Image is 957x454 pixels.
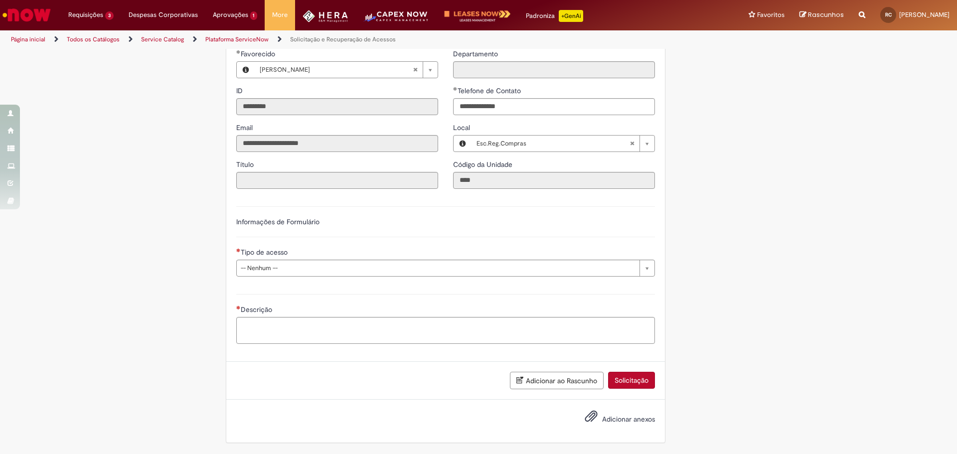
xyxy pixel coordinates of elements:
[453,98,655,115] input: Telefone de Contato
[453,159,514,169] label: Somente leitura - Código da Unidade
[241,248,290,257] span: Tipo de acesso
[510,372,604,389] button: Adicionar ao Rascunho
[453,123,472,132] span: Local
[526,10,583,22] div: Padroniza
[236,86,245,95] span: Somente leitura - ID
[272,10,288,20] span: More
[444,10,511,22] img: logo-leases-transp-branco.png
[236,123,255,133] label: Somente leitura - Email
[255,62,438,78] a: [PERSON_NAME]Limpar campo Favorecido
[808,10,844,19] span: Rascunhos
[260,62,413,78] span: [PERSON_NAME]
[241,260,635,276] span: -- Nenhum --
[290,35,396,43] a: Solicitação e Recuperação de Acessos
[1,5,52,25] img: ServiceNow
[625,136,639,151] abbr: Limpar campo Local
[899,10,950,19] span: [PERSON_NAME]
[7,30,631,49] ul: Trilhas de página
[236,317,655,344] textarea: Descrição
[303,10,348,22] img: HeraLogo.png
[236,135,438,152] input: Email
[129,10,198,20] span: Despesas Corporativas
[458,86,523,95] span: Telefone de Contato
[602,415,655,424] span: Adicionar anexos
[213,10,248,20] span: Aprovações
[250,11,258,20] span: 1
[582,407,600,430] button: Adicionar anexos
[453,61,655,78] input: Departamento
[363,10,429,30] img: CapexLogo5.png
[559,10,583,22] p: +GenAi
[885,11,892,18] span: RC
[241,49,277,58] span: Necessários - Favorecido
[453,172,655,189] input: Código da Unidade
[454,136,472,151] button: Local, Visualizar este registro Esc.Reg.Compras
[241,305,274,314] span: Descrição
[236,217,319,226] label: Informações de Formulário
[237,62,255,78] button: Favorecido, Visualizar este registro Rodrigo Almeida Cobayashi
[105,11,114,20] span: 3
[408,62,423,78] abbr: Limpar campo Favorecido
[477,136,630,151] span: Esc.Reg.Compras
[236,172,438,189] input: Título
[11,35,45,43] a: Página inicial
[141,35,184,43] a: Service Catalog
[236,86,245,96] label: Somente leitura - ID
[236,305,241,309] span: Necessários
[757,10,785,20] span: Favoritos
[608,372,655,389] button: Solicitação
[67,35,120,43] a: Todos os Catálogos
[453,87,458,91] span: Obrigatório Preenchido
[236,159,256,169] label: Somente leitura - Título
[236,123,255,132] span: Somente leitura - Email
[453,49,500,58] span: Somente leitura - Departamento
[472,136,654,151] a: Esc.Reg.ComprasLimpar campo Local
[799,10,844,20] a: Rascunhos
[236,50,241,54] span: Obrigatório Preenchido
[205,35,269,43] a: Plataforma ServiceNow
[68,10,103,20] span: Requisições
[453,49,500,59] label: Somente leitura - Departamento
[236,98,438,115] input: ID
[236,248,241,252] span: Necessários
